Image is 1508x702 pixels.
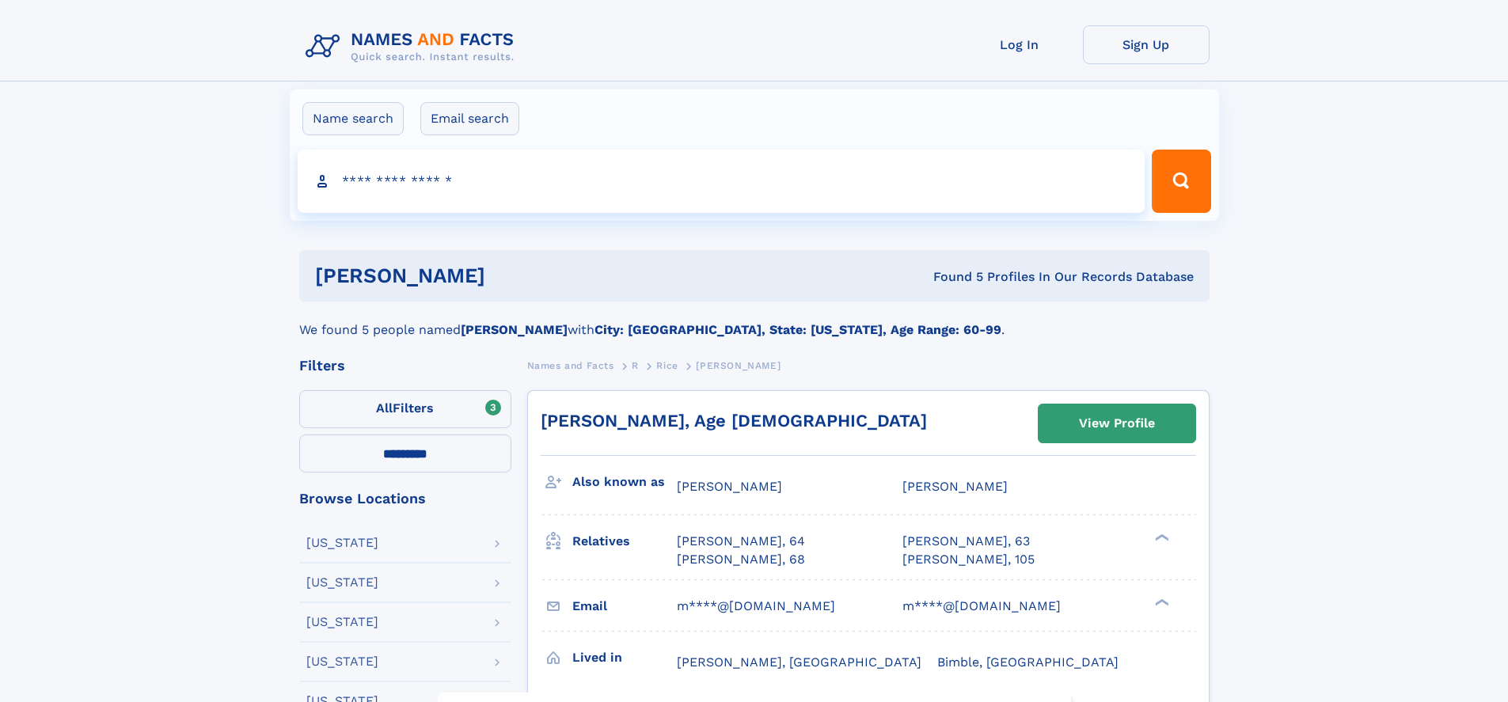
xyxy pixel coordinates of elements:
[299,302,1210,340] div: We found 5 people named with .
[677,655,921,670] span: [PERSON_NAME], [GEOGRAPHIC_DATA]
[299,25,527,68] img: Logo Names and Facts
[306,537,378,549] div: [US_STATE]
[315,266,709,286] h1: [PERSON_NAME]
[1083,25,1210,64] a: Sign Up
[302,102,404,135] label: Name search
[299,390,511,428] label: Filters
[677,479,782,494] span: [PERSON_NAME]
[1079,405,1155,442] div: View Profile
[376,400,393,416] span: All
[527,355,614,375] a: Names and Facts
[298,150,1145,213] input: search input
[299,359,511,373] div: Filters
[306,576,378,589] div: [US_STATE]
[594,322,1001,337] b: City: [GEOGRAPHIC_DATA], State: [US_STATE], Age Range: 60-99
[709,268,1194,286] div: Found 5 Profiles In Our Records Database
[1151,533,1170,543] div: ❯
[902,533,1030,550] a: [PERSON_NAME], 63
[632,355,639,375] a: R
[632,360,639,371] span: R
[656,360,678,371] span: Rice
[306,655,378,668] div: [US_STATE]
[937,655,1119,670] span: Bimble, [GEOGRAPHIC_DATA]
[902,479,1008,494] span: [PERSON_NAME]
[420,102,519,135] label: Email search
[461,322,568,337] b: [PERSON_NAME]
[541,411,927,431] a: [PERSON_NAME], Age [DEMOGRAPHIC_DATA]
[696,360,781,371] span: [PERSON_NAME]
[572,644,677,671] h3: Lived in
[656,355,678,375] a: Rice
[1151,597,1170,607] div: ❯
[1039,404,1195,442] a: View Profile
[902,551,1035,568] a: [PERSON_NAME], 105
[572,469,677,495] h3: Also known as
[677,533,805,550] a: [PERSON_NAME], 64
[299,491,511,506] div: Browse Locations
[572,593,677,620] h3: Email
[956,25,1083,64] a: Log In
[572,528,677,555] h3: Relatives
[677,551,805,568] a: [PERSON_NAME], 68
[1152,150,1210,213] button: Search Button
[306,616,378,628] div: [US_STATE]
